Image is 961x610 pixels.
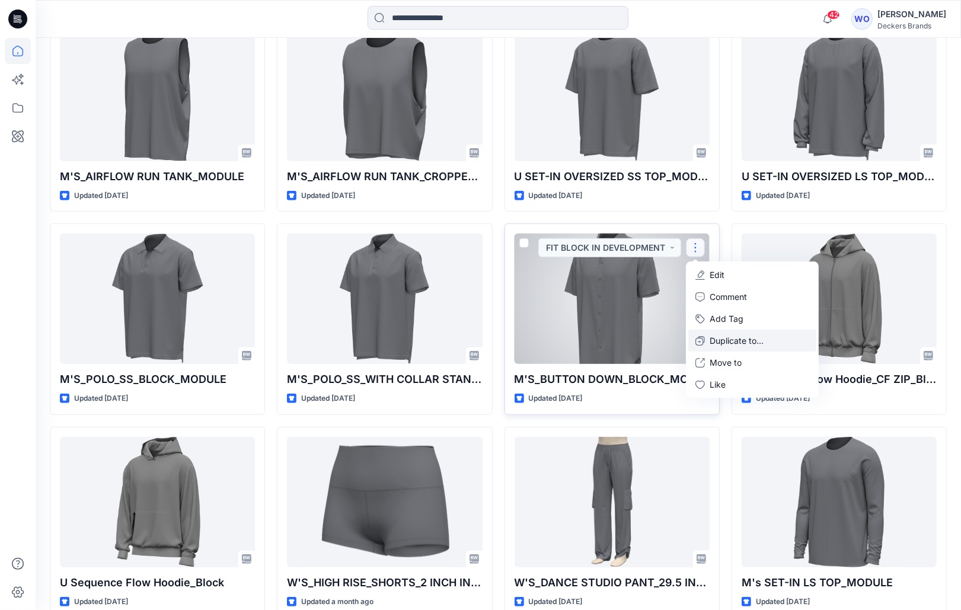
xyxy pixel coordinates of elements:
p: W'S_DANCE STUDIO PANT_29.5 INCH_MODULE [515,574,710,591]
div: WO [851,8,873,30]
div: [PERSON_NAME] [877,7,946,21]
p: Updated [DATE] [756,392,810,405]
a: U SET-IN OVERSIZED SS TOP_MODULE [515,31,710,161]
p: U Sequence Flow Hoodie_CF ZIP_Block [742,371,937,388]
a: W'S_HIGH RISE_SHORTS_2 INCH INSEAM [287,437,482,567]
button: Add Tag [688,308,816,330]
p: Move to [710,357,742,369]
a: M'S_POLO_SS_BLOCK_MODULE [60,234,255,364]
p: Updated [DATE] [74,596,128,608]
p: Updated a month ago [301,596,373,608]
a: M'S_AIRFLOW RUN TANK_MODULE [60,31,255,161]
p: Edit [710,269,724,282]
p: Like [710,379,726,391]
p: U SET-IN OVERSIZED SS TOP_MODULE [515,168,710,185]
p: W'S_HIGH RISE_SHORTS_2 INCH INSEAM [287,574,482,591]
div: Deckers Brands [877,21,946,30]
p: Updated [DATE] [74,190,128,202]
a: U Sequence Flow Hoodie_CF ZIP_Block [742,234,937,364]
p: M's SET-IN LS TOP_MODULE [742,574,937,591]
p: Updated [DATE] [756,596,810,608]
p: M'S_AIRFLOW RUN TANK_MODULE [60,168,255,185]
a: M'S_BUTTON DOWN_BLOCK_MODULE [515,234,710,364]
p: U SET-IN OVERSIZED LS TOP_MODULE [742,168,937,185]
a: U SET-IN OVERSIZED LS TOP_MODULE [742,31,937,161]
p: M'S_AIRFLOW RUN TANK_CROPPED_MODULE [287,168,482,185]
p: Updated [DATE] [301,392,355,405]
a: W'S_DANCE STUDIO PANT_29.5 INCH_MODULE [515,437,710,567]
p: Duplicate to... [710,335,764,347]
p: M'S_POLO_SS_WITH COLLAR STAND_BLOCK_MODULE [287,371,482,388]
p: U Sequence Flow Hoodie_Block [60,574,255,591]
p: M'S_POLO_SS_BLOCK_MODULE [60,371,255,388]
a: Edit [688,264,816,286]
span: 42 [827,10,840,20]
p: Updated [DATE] [529,392,583,405]
p: Updated [DATE] [529,190,583,202]
p: Updated [DATE] [756,190,810,202]
p: Comment [710,291,747,304]
a: U Sequence Flow Hoodie_Block [60,437,255,567]
p: Updated [DATE] [74,392,128,405]
a: M'S_AIRFLOW RUN TANK_CROPPED_MODULE [287,31,482,161]
a: M'S_POLO_SS_WITH COLLAR STAND_BLOCK_MODULE [287,234,482,364]
p: Updated [DATE] [529,596,583,608]
p: M'S_BUTTON DOWN_BLOCK_MODULE [515,371,710,388]
p: Updated [DATE] [301,190,355,202]
a: M's SET-IN LS TOP_MODULE [742,437,937,567]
